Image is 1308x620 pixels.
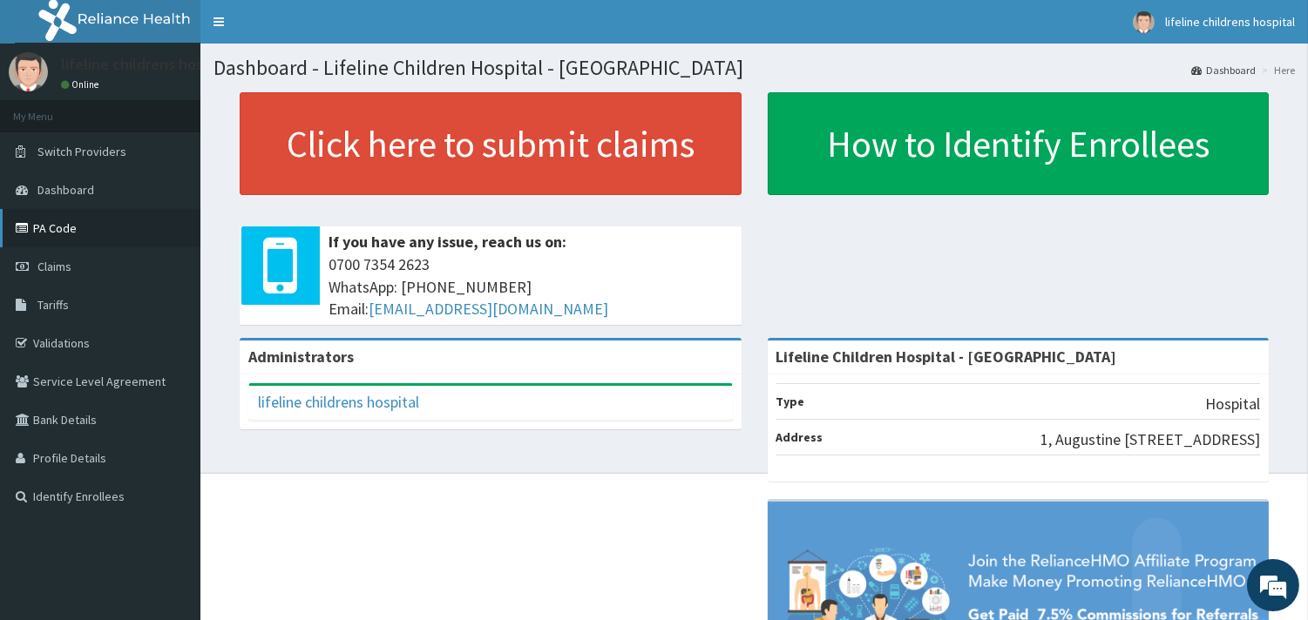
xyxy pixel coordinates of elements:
b: Administrators [248,347,354,367]
span: lifeline childrens hospital [1165,14,1295,30]
h1: Dashboard - Lifeline Children Hospital - [GEOGRAPHIC_DATA] [213,57,1295,79]
a: lifeline childrens hospital [258,392,419,412]
li: Here [1257,63,1295,77]
img: User Image [9,52,48,91]
span: Switch Providers [37,144,126,159]
b: If you have any issue, reach us on: [329,232,566,252]
a: Click here to submit claims [240,92,742,195]
strong: Lifeline Children Hospital - [GEOGRAPHIC_DATA] [776,347,1117,367]
p: 1, Augustine [STREET_ADDRESS] [1040,428,1260,451]
p: lifeline childrens hospital [61,57,234,72]
img: User Image [1133,11,1155,33]
a: How to Identify Enrollees [768,92,1270,195]
b: Type [776,394,805,409]
span: Tariffs [37,297,69,313]
span: 0700 7354 2623 WhatsApp: [PHONE_NUMBER] Email: [329,253,733,320]
a: Dashboard [1191,63,1256,77]
a: [EMAIL_ADDRESS][DOMAIN_NAME] [369,299,608,319]
span: Claims [37,259,71,274]
span: Dashboard [37,182,94,198]
p: Hospital [1205,393,1260,415]
a: Online [61,78,103,91]
b: Address [776,429,823,445]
